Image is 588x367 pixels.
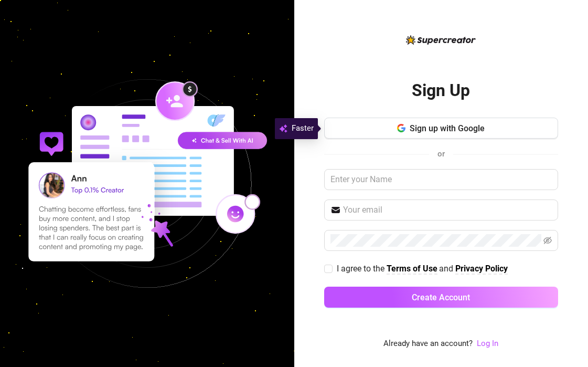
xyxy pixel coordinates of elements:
h2: Sign Up [412,80,470,101]
span: I agree to the [337,264,387,274]
span: or [437,149,445,159]
strong: Privacy Policy [455,264,508,274]
input: Your email [343,204,552,216]
strong: Terms of Use [387,264,437,274]
span: Faster [292,122,314,135]
a: Log In [477,338,498,350]
span: Sign up with Google [410,123,485,133]
a: Log In [477,339,498,348]
input: Enter your Name [324,169,558,190]
a: Privacy Policy [455,264,508,275]
button: Sign up with Google [324,118,558,139]
span: Create Account [412,292,470,302]
a: Terms of Use [387,264,437,275]
img: svg%3e [279,122,287,135]
span: eye-invisible [543,236,552,245]
span: and [439,264,455,274]
button: Create Account [324,287,558,308]
img: logo-BBDzfeDw.svg [406,35,476,45]
span: Already have an account? [383,338,473,350]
